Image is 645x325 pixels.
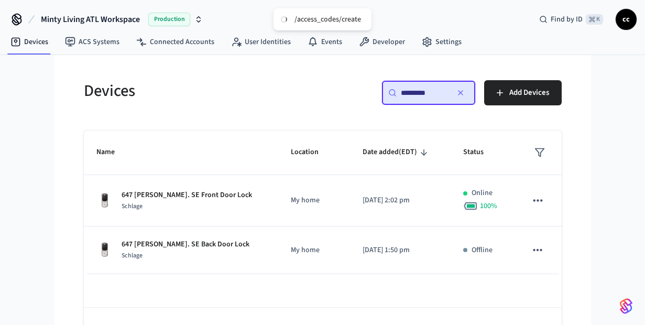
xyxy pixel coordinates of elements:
[363,144,431,160] span: Date added(EDT)
[299,32,351,51] a: Events
[413,32,470,51] a: Settings
[463,144,497,160] span: Status
[586,14,603,25] span: ⌘ K
[294,15,361,24] div: /access_codes/create
[291,195,337,206] p: My home
[291,245,337,256] p: My home
[84,131,562,274] table: sticky table
[84,80,316,102] h5: Devices
[484,80,562,105] button: Add Devices
[96,144,128,160] span: Name
[122,190,252,201] p: 647 [PERSON_NAME]. SE Front Door Lock
[57,32,128,51] a: ACS Systems
[617,10,636,29] span: cc
[472,245,493,256] p: Offline
[122,202,143,211] span: Schlage
[128,32,223,51] a: Connected Accounts
[531,10,611,29] div: Find by ID⌘ K
[551,14,583,25] span: Find by ID
[363,245,438,256] p: [DATE] 1:50 pm
[96,192,113,209] img: Yale Assure Touchscreen Wifi Smart Lock, Satin Nickel, Front
[620,298,632,315] img: SeamLogoGradient.69752ec5.svg
[96,242,113,258] img: Yale Assure Touchscreen Wifi Smart Lock, Satin Nickel, Front
[472,188,493,199] p: Online
[122,251,143,260] span: Schlage
[223,32,299,51] a: User Identities
[351,32,413,51] a: Developer
[2,32,57,51] a: Devices
[148,13,190,26] span: Production
[41,13,140,26] span: Minty Living ATL Workspace
[363,195,438,206] p: [DATE] 2:02 pm
[291,144,332,160] span: Location
[480,201,497,211] span: 100 %
[616,9,637,30] button: cc
[509,86,549,100] span: Add Devices
[122,239,249,250] p: 647 [PERSON_NAME]. SE Back Door Lock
